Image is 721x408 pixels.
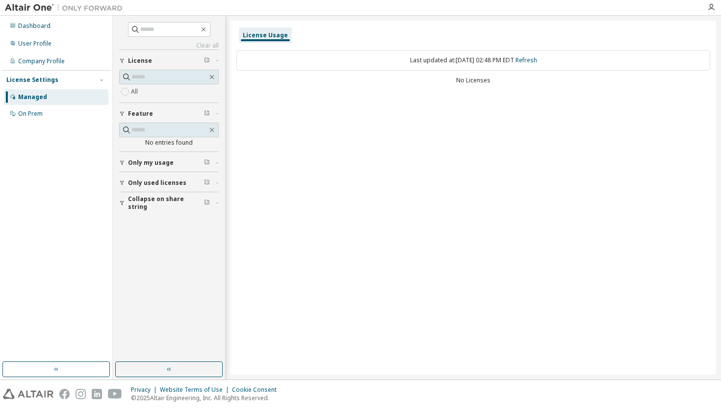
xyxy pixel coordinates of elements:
span: Collapse on share string [128,195,204,211]
button: Only used licenses [119,172,219,194]
div: User Profile [18,40,51,48]
div: Last updated at: [DATE] 02:48 PM EDT [236,50,710,71]
img: altair_logo.svg [3,389,53,399]
span: Clear filter [204,57,210,65]
div: On Prem [18,110,43,118]
span: Only my usage [128,159,174,167]
img: linkedin.svg [92,389,102,399]
span: Clear filter [204,110,210,118]
div: Cookie Consent [232,386,283,394]
span: Feature [128,110,153,118]
button: Feature [119,103,219,125]
a: Clear all [119,42,219,50]
div: Privacy [131,386,160,394]
div: Company Profile [18,57,65,65]
img: facebook.svg [59,389,70,399]
button: Collapse on share string [119,192,219,214]
span: Clear filter [204,199,210,207]
div: License Usage [243,31,288,39]
span: Only used licenses [128,179,186,187]
div: Managed [18,93,47,101]
button: License [119,50,219,72]
img: Altair One [5,3,128,13]
p: © 2025 Altair Engineering, Inc. All Rights Reserved. [131,394,283,402]
div: License Settings [6,76,58,84]
img: instagram.svg [76,389,86,399]
span: Clear filter [204,159,210,167]
button: Only my usage [119,152,219,174]
a: Refresh [515,56,537,64]
label: All [131,86,140,98]
div: Website Terms of Use [160,386,232,394]
span: Clear filter [204,179,210,187]
img: youtube.svg [108,389,122,399]
span: License [128,57,152,65]
div: Dashboard [18,22,51,30]
div: No entries found [119,139,219,147]
div: No Licenses [236,76,710,84]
